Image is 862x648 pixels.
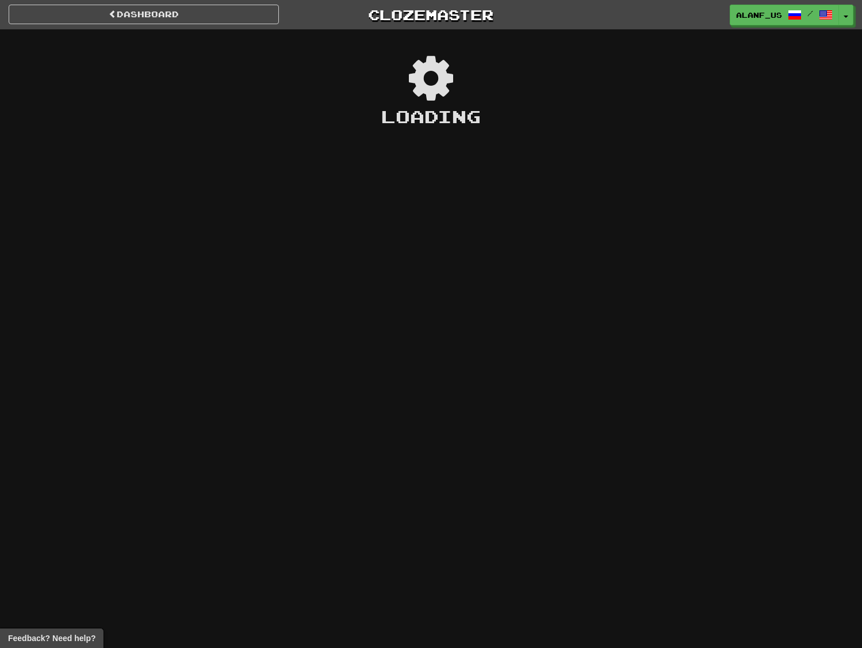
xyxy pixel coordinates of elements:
a: alanf_us / [730,5,839,25]
a: Clozemaster [296,5,566,25]
span: alanf_us [736,10,782,20]
span: Open feedback widget [8,632,95,644]
a: Dashboard [9,5,279,24]
span: / [807,9,813,17]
